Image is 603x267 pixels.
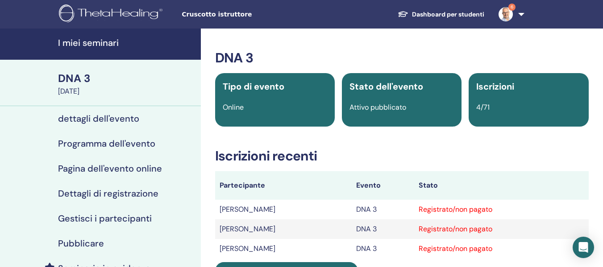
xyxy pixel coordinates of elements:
[58,188,158,199] h4: Dettagli di registrazione
[58,138,155,149] h4: Programma dell'evento
[215,50,589,66] h3: DNA 3
[349,103,406,112] span: Attivo pubblicato
[391,6,491,23] a: Dashboard per studenti
[414,171,589,200] th: Stato
[215,171,352,200] th: Partecipante
[573,237,594,258] div: Open Intercom Messenger
[352,200,414,219] td: DNA 3
[419,204,584,215] div: Registrato/non pagato
[215,219,352,239] td: [PERSON_NAME]
[215,200,352,219] td: [PERSON_NAME]
[499,7,513,21] img: default.jpg
[352,171,414,200] th: Evento
[58,213,152,224] h4: Gestisci i partecipanti
[58,37,195,48] h4: I miei seminari
[182,10,316,19] span: Cruscotto istruttore
[58,86,195,97] div: [DATE]
[223,103,244,112] span: Online
[58,113,139,124] h4: dettagli dell'evento
[58,163,162,174] h4: Pagina dell'evento online
[223,81,284,92] span: Tipo di evento
[398,10,408,18] img: graduation-cap-white.svg
[352,239,414,259] td: DNA 3
[215,239,352,259] td: [PERSON_NAME]
[476,103,490,112] span: 4/71
[58,238,104,249] h4: Pubblicare
[352,219,414,239] td: DNA 3
[508,4,516,11] span: 6
[349,81,423,92] span: Stato dell'evento
[215,148,589,164] h3: Iscrizioni recenti
[419,243,584,254] div: Registrato/non pagato
[58,71,195,86] div: DNA 3
[419,224,584,234] div: Registrato/non pagato
[476,81,514,92] span: Iscrizioni
[59,4,166,25] img: logo.png
[53,71,201,97] a: DNA 3[DATE]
